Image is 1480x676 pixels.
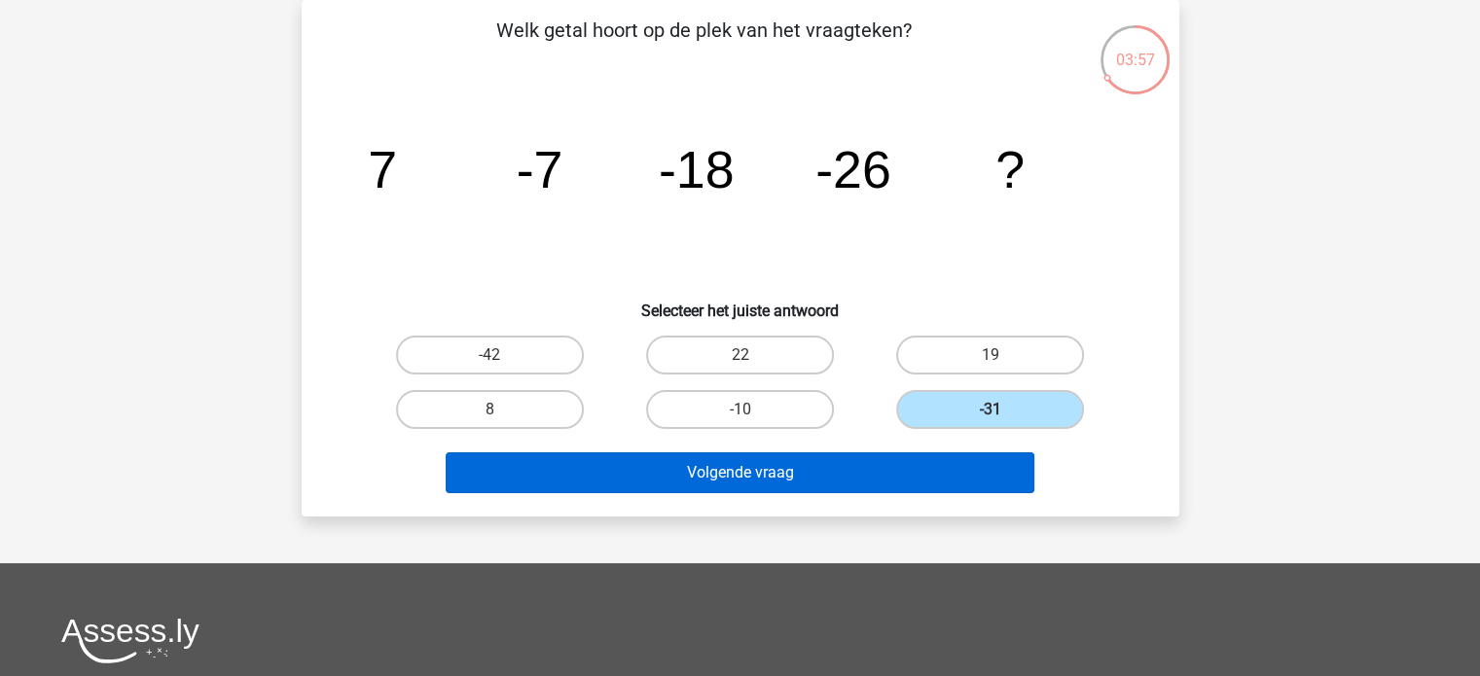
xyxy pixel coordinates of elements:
[333,286,1148,320] h6: Selecteer het juiste antwoord
[896,390,1084,429] label: -31
[396,390,584,429] label: 8
[516,140,562,198] tspan: -7
[646,336,834,374] label: 22
[446,452,1034,493] button: Volgende vraag
[1099,23,1172,72] div: 03:57
[658,140,734,198] tspan: -18
[646,390,834,429] label: -10
[368,140,397,198] tspan: 7
[815,140,891,198] tspan: -26
[333,16,1075,74] p: Welk getal hoort op de plek van het vraagteken?
[995,140,1025,198] tspan: ?
[896,336,1084,374] label: 19
[61,618,199,663] img: Assessly logo
[396,336,584,374] label: -42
